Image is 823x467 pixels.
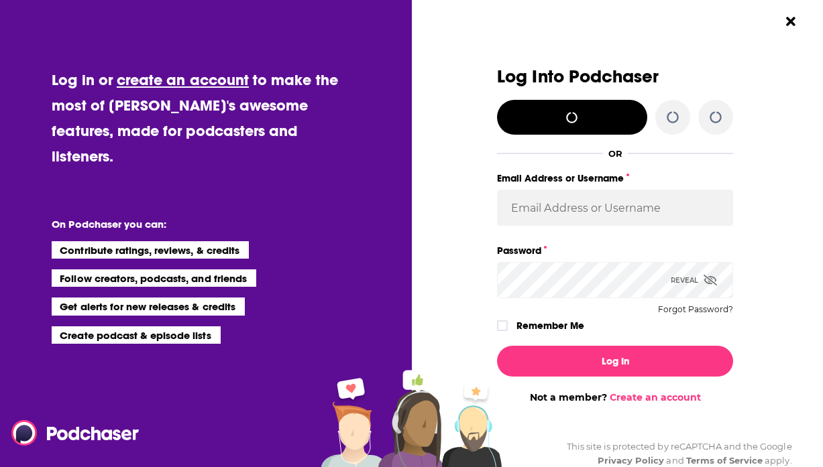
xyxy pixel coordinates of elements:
[516,317,584,334] label: Remember Me
[52,218,320,230] li: On Podchaser you can:
[497,170,733,187] label: Email Address or Username
[117,70,249,89] a: create an account
[598,455,665,466] a: Privacy Policy
[52,326,220,344] li: Create podcast & episode lists
[497,242,733,259] label: Password
[497,391,733,403] div: Not a member?
[497,190,733,226] input: Email Address or Username
[497,67,733,86] h3: Log Into Podchaser
[52,297,244,315] li: Get alerts for new releases & credits
[686,455,763,466] a: Terms of Service
[52,241,249,259] li: Contribute ratings, reviews, & credits
[608,148,622,159] div: OR
[11,420,129,446] a: Podchaser - Follow, Share and Rate Podcasts
[778,9,804,34] button: Close Button
[497,346,733,377] button: Log In
[52,269,256,287] li: Follow creators, podcasts, and friends
[610,391,701,403] a: Create an account
[671,262,717,298] div: Reveal
[658,305,733,314] button: Forgot Password?
[11,420,140,446] img: Podchaser - Follow, Share and Rate Podcasts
